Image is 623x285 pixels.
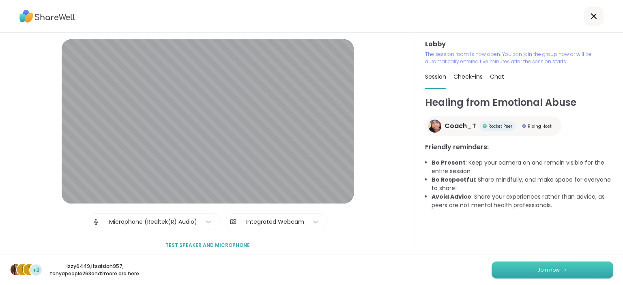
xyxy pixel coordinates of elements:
[425,95,613,110] h1: Healing from Emotional Abuse
[165,242,250,249] span: Test speaker and microphone
[432,193,471,201] b: Avoid Advice
[230,214,237,230] img: Camera
[453,73,483,81] span: Check-ins
[109,218,197,226] div: Microphone (Realtek(R) Audio)
[103,214,105,230] span: |
[425,116,561,136] a: Coach_TCoach_TRocket PeerRocket PeerRising HostRising Host
[162,237,253,254] button: Test speaker and microphone
[11,264,22,275] img: Izzy6449
[425,73,446,81] span: Session
[240,214,242,230] span: |
[428,120,441,133] img: Coach_T
[246,218,304,226] div: Integrated Webcam
[425,142,613,152] h3: Friendly reminders:
[537,266,560,274] span: Join now
[432,176,475,184] b: Be Respectful
[445,121,476,131] span: Coach_T
[432,159,613,176] li: : Keep your camera on and remain visible for the entire session.
[22,264,24,275] span: i
[488,123,512,129] span: Rocket Peer
[425,51,613,65] p: The session room is now open. You can join the group now or will be automatically entered five mi...
[522,124,526,128] img: Rising Host
[483,124,487,128] img: Rocket Peer
[92,214,100,230] img: Microphone
[490,73,504,81] span: Chat
[432,159,466,167] b: Be Present
[432,176,613,193] li: : Share mindfully, and make space for everyone to share!
[528,123,552,129] span: Rising Host
[19,7,75,26] img: ShareWell Logo
[32,266,40,274] span: +2
[425,39,613,49] h3: Lobby
[49,263,140,277] p: Izzy6449 , itsaisiah957 , tanyapeople263 and 2 more are here.
[27,264,31,275] span: t
[563,268,568,272] img: ShareWell Logomark
[492,261,613,279] button: Join now
[432,193,613,210] li: : Share your experiences rather than advice, as peers are not mental health professionals.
